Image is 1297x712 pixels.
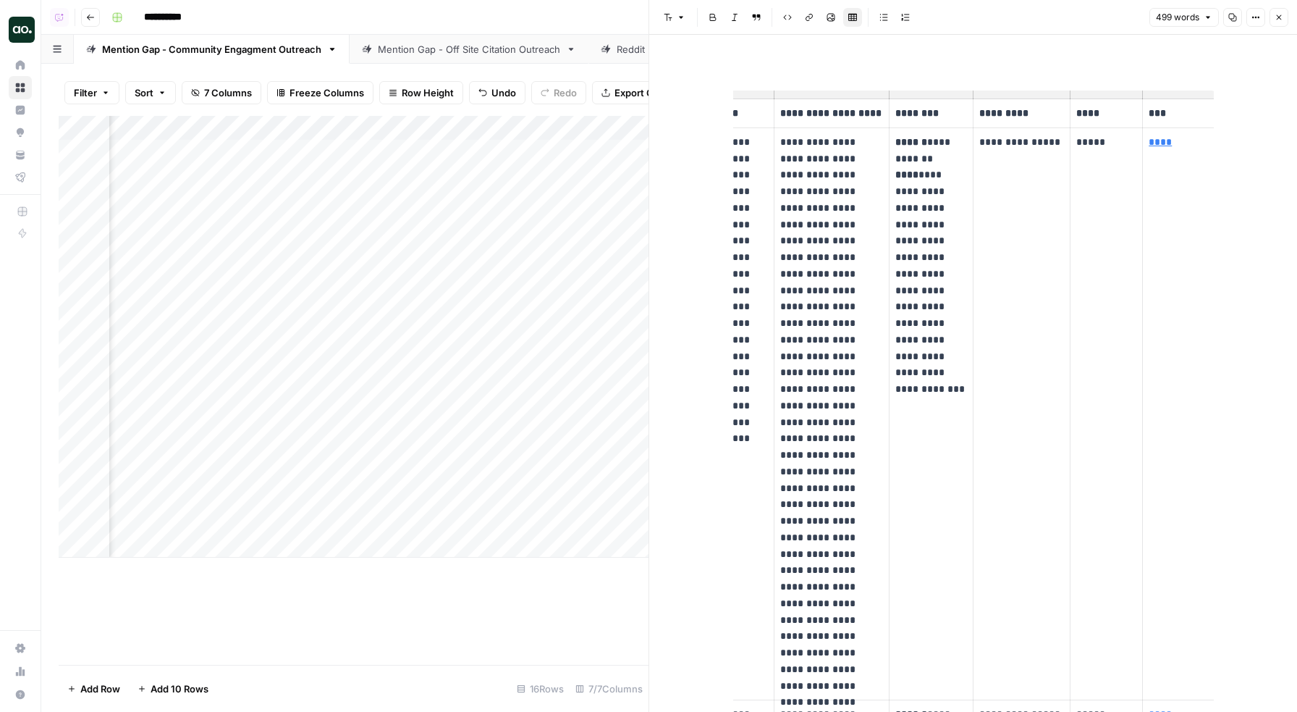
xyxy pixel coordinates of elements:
[9,683,32,706] button: Help + Support
[469,81,525,104] button: Undo
[74,85,97,100] span: Filter
[64,81,119,104] button: Filter
[9,76,32,99] a: Browse
[135,85,153,100] span: Sort
[59,677,129,700] button: Add Row
[129,677,217,700] button: Add 10 Rows
[9,12,32,48] button: Workspace: Dillon Test
[592,81,675,104] button: Export CSV
[350,35,588,64] a: Mention Gap - Off Site Citation Outreach
[9,166,32,189] a: Flightpath
[9,99,32,122] a: Insights
[554,85,577,100] span: Redo
[9,54,32,77] a: Home
[267,81,373,104] button: Freeze Columns
[1149,8,1219,27] button: 499 words
[379,81,463,104] button: Row Height
[290,85,364,100] span: Freeze Columns
[9,143,32,167] a: Your Data
[378,42,560,56] div: Mention Gap - Off Site Citation Outreach
[617,42,646,56] div: Reddit
[402,85,454,100] span: Row Height
[1156,11,1199,24] span: 499 words
[531,81,586,104] button: Redo
[74,35,350,64] a: Mention Gap - Community Engagment Outreach
[9,121,32,144] a: Opportunities
[511,677,570,700] div: 16 Rows
[9,17,35,43] img: Dillon Test Logo
[125,81,176,104] button: Sort
[151,682,208,696] span: Add 10 Rows
[614,85,666,100] span: Export CSV
[9,660,32,683] a: Usage
[491,85,516,100] span: Undo
[204,85,252,100] span: 7 Columns
[80,682,120,696] span: Add Row
[9,637,32,660] a: Settings
[102,42,321,56] div: Mention Gap - Community Engagment Outreach
[570,677,648,700] div: 7/7 Columns
[588,35,674,64] a: Reddit
[182,81,261,104] button: 7 Columns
